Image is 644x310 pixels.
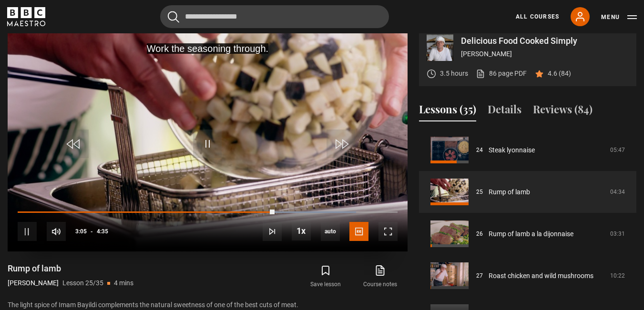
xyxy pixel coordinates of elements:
[114,278,133,288] p: 4 mins
[489,145,535,155] a: Steak lyonnaise
[168,11,179,23] button: Submit the search query
[160,5,389,28] input: Search
[75,223,87,240] span: 3:05
[62,278,103,288] p: Lesson 25/35
[18,211,398,213] div: Progress Bar
[461,37,629,45] p: Delicious Food Cooked Simply
[440,69,468,79] p: 3.5 hours
[97,223,108,240] span: 4:35
[476,69,527,79] a: 86 page PDF
[298,263,353,290] button: Save lesson
[489,187,530,197] a: Rump of lamb
[489,229,573,239] a: Rump of lamb a la dijonnaise
[8,27,408,251] video-js: Video Player
[47,222,66,241] button: Mute
[378,222,398,241] button: Fullscreen
[321,222,340,241] div: Current quality: 360p
[353,263,408,290] a: Course notes
[419,101,476,121] button: Lessons (35)
[263,222,282,241] button: Next Lesson
[349,222,368,241] button: Captions
[548,69,571,79] p: 4.6 (84)
[533,101,593,121] button: Reviews (84)
[8,300,408,310] p: The light spice of Imam Bayildi complements the natural sweetness of one of the best cuts of meat.
[488,101,521,121] button: Details
[8,278,59,288] p: [PERSON_NAME]
[516,12,559,21] a: All Courses
[8,263,133,274] h1: Rump of lamb
[461,49,629,59] p: [PERSON_NAME]
[91,228,93,235] span: -
[601,12,637,22] button: Toggle navigation
[489,271,593,281] a: Roast chicken and wild mushrooms
[18,222,37,241] button: Pause
[321,222,340,241] span: auto
[292,221,311,240] button: Playback Rate
[7,7,45,26] svg: BBC Maestro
